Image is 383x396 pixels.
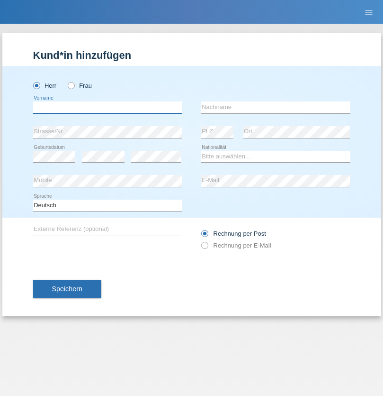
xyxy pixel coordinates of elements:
label: Rechnung per Post [201,230,266,237]
span: Speichern [52,285,82,293]
label: Frau [68,82,92,89]
label: Rechnung per E-Mail [201,242,271,249]
label: Herr [33,82,57,89]
h1: Kund*in hinzufügen [33,49,350,61]
i: menu [364,8,374,17]
button: Speichern [33,280,101,298]
a: menu [359,9,378,15]
input: Herr [33,82,39,88]
input: Rechnung per E-Mail [201,242,207,254]
input: Rechnung per Post [201,230,207,242]
input: Frau [68,82,74,88]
